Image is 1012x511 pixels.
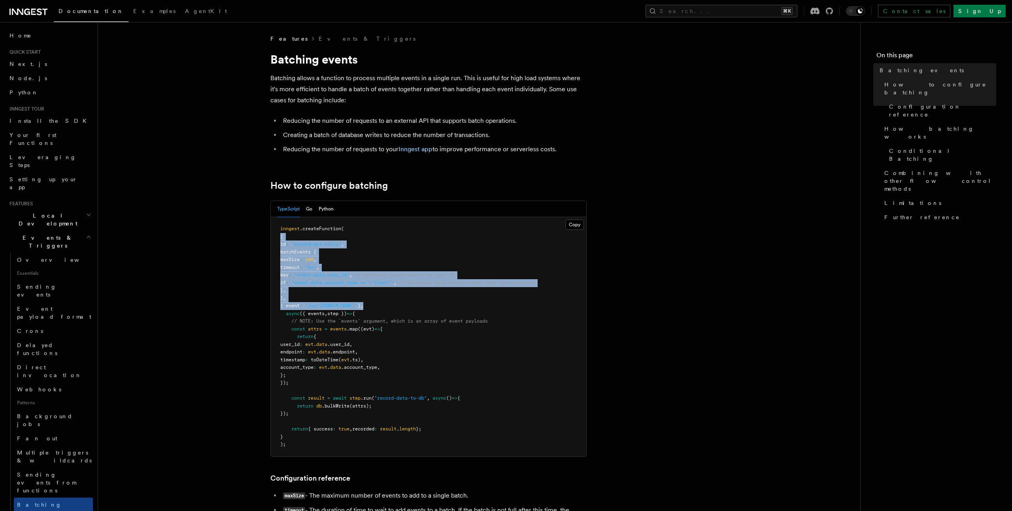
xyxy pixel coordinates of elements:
span: Multiple triggers & wildcards [17,449,92,464]
span: } [280,434,283,440]
span: // Optional: Only batch events from free accounts [399,280,535,286]
span: Direct invocation [17,364,82,378]
a: Python [6,85,93,100]
span: length [399,426,416,432]
span: evt [305,342,313,347]
span: step [349,395,361,401]
span: Further reference [884,213,960,221]
a: Sign Up [953,5,1006,17]
span: } [280,287,283,293]
span: { [280,234,283,239]
span: : [300,265,302,270]
span: timeout [280,265,300,270]
a: How to configure batching [881,77,996,100]
span: ); [280,441,286,447]
span: maxSize [280,257,300,262]
a: Limitations [881,196,996,210]
span: return [297,403,313,409]
span: data [316,342,327,347]
a: Webhooks [14,382,93,396]
span: ( [338,357,341,363]
a: Overview [14,253,93,267]
code: maxSize [283,492,305,499]
a: Delayed functions [14,338,93,360]
span: ( [341,226,344,231]
span: Node.js [9,75,47,81]
span: evt [341,357,349,363]
span: , [349,272,352,278]
span: , [427,395,430,401]
span: , [361,357,363,363]
span: (attrs); [349,403,372,409]
span: 100 [305,257,313,262]
span: => [374,326,380,332]
span: timestamp [280,357,305,363]
a: Inngest app [398,145,432,153]
span: : [374,426,377,432]
span: Your first Functions [9,132,57,146]
span: () [446,395,452,401]
button: TypeScript [277,201,300,217]
p: Batching allows a function to process multiple events in a single run. This is useful for high lo... [270,73,587,106]
span: = [325,326,327,332]
span: Local Development [6,212,86,227]
span: .user_id [327,342,349,347]
li: Reducing the number of requests to an external API that supports batch operations. [281,115,587,126]
a: Background jobs [14,409,93,431]
span: { event [280,303,300,308]
span: inngest [280,226,300,231]
span: . [313,342,316,347]
span: ((evt) [358,326,374,332]
h1: Batching events [270,52,587,66]
span: Inngest tour [6,106,44,112]
span: const [291,326,305,332]
button: Search...⌘K [646,5,797,17]
a: Crons [14,324,93,338]
span: Overview [17,257,98,263]
span: , [341,241,344,247]
a: How batching works [881,122,996,144]
span: Features [6,201,33,207]
a: Next.js [6,57,93,71]
span: user_id [280,342,300,347]
a: Leveraging Steps [6,150,93,172]
a: Node.js [6,71,93,85]
span: step }) [327,311,347,316]
span: Sending events [17,284,57,298]
span: , [355,349,358,355]
span: , [394,280,396,286]
span: "5s" [305,265,316,270]
span: await [333,395,347,401]
a: Further reference [881,210,996,224]
li: - The maximum number of events to add to a single batch. [281,490,587,502]
span: , [283,287,286,293]
span: , [325,311,327,316]
span: : [305,357,308,363]
button: Copy [565,220,584,230]
span: batchEvents [280,249,311,255]
button: Toggle dark mode [846,6,865,16]
span: Conditional Batching [889,147,996,163]
a: Configuration reference [270,473,350,484]
span: Limitations [884,199,941,207]
span: How batching works [884,125,996,141]
span: async [286,311,300,316]
span: Delayed functions [17,342,57,356]
span: How to configure batching [884,81,996,96]
span: .account_type [341,364,377,370]
a: Install the SDK [6,114,93,128]
span: endpoint [280,349,302,355]
span: , [349,342,352,347]
li: Creating a batch of database writes to reduce the number of transactions. [281,130,587,141]
button: Python [319,201,334,217]
span: Crons [17,328,43,334]
button: Events & Triggers [6,231,93,253]
span: Documentation [59,8,124,14]
span: Install the SDK [9,118,91,124]
span: // Optional: batch events by user ID [355,272,455,278]
span: . [396,426,399,432]
span: return [291,426,308,432]
h4: On this page [876,51,996,63]
span: Quick start [6,49,41,55]
span: .map [347,326,358,332]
